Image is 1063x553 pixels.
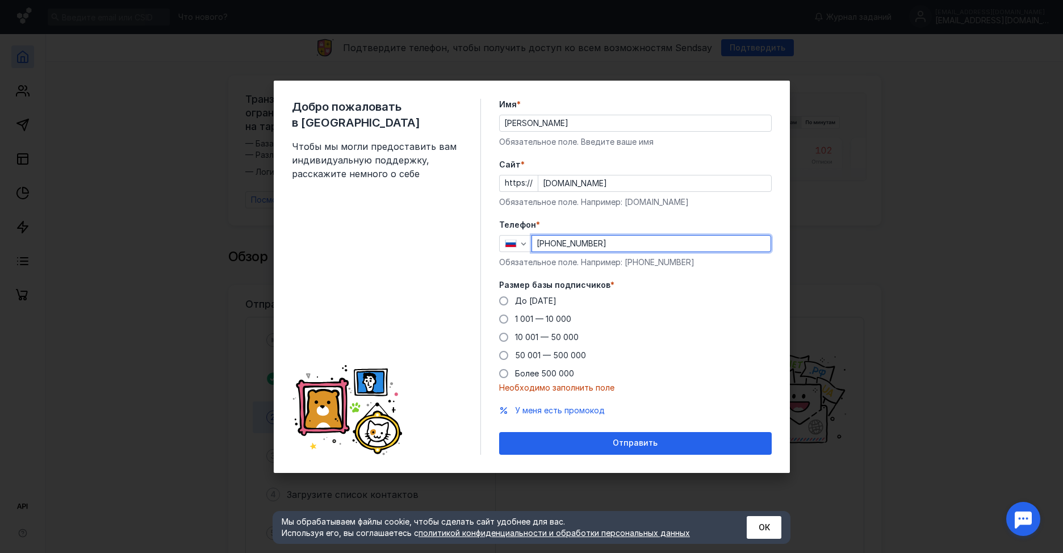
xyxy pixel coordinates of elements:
div: Обязательное поле. Введите ваше имя [499,136,772,148]
span: Добро пожаловать в [GEOGRAPHIC_DATA] [292,99,462,131]
div: Необходимо заполнить поле [499,382,772,393]
button: У меня есть промокод [515,405,605,416]
span: Cайт [499,159,521,170]
span: Размер базы подписчиков [499,279,610,291]
span: Более 500 000 [515,368,574,378]
div: Мы обрабатываем файлы cookie, чтобы сделать сайт удобнее для вас. Используя его, вы соглашаетесь c [282,516,719,539]
span: До [DATE] [515,296,556,305]
button: Отправить [499,432,772,455]
span: 10 001 — 50 000 [515,332,579,342]
span: Отправить [613,438,658,448]
span: Имя [499,99,517,110]
span: 1 001 — 10 000 [515,314,571,324]
button: ОК [747,516,781,539]
span: 50 001 — 500 000 [515,350,586,360]
span: У меня есть промокод [515,405,605,415]
div: Обязательное поле. Например: [PHONE_NUMBER] [499,257,772,268]
div: Обязательное поле. Например: [DOMAIN_NAME] [499,196,772,208]
span: Телефон [499,219,536,231]
a: политикой конфиденциальности и обработки персональных данных [418,528,690,538]
span: Чтобы мы могли предоставить вам индивидуальную поддержку, расскажите немного о себе [292,140,462,181]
